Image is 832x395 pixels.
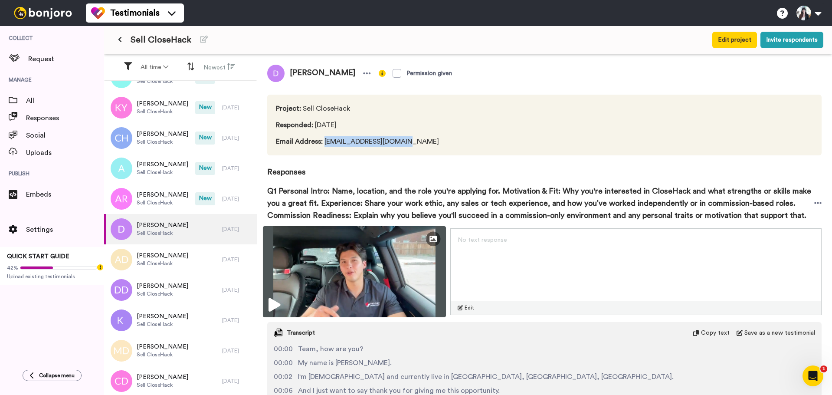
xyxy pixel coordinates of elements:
span: [PERSON_NAME] [137,373,188,382]
span: New [195,101,215,114]
span: Sell CloseHack [131,34,191,46]
span: Sell CloseHack [137,351,188,358]
span: Upload existing testimonials [7,273,97,280]
div: [DATE] [222,104,252,111]
span: [PERSON_NAME] [137,282,188,290]
img: tm-color.svg [91,6,105,20]
img: ky.png [111,97,132,118]
span: 1 [820,365,827,372]
iframe: Intercom live chat [803,365,823,386]
img: k%20.png [111,309,132,331]
span: No text response [458,237,507,243]
span: QUICK START GUIDE [7,253,69,260]
div: [DATE] [222,195,252,202]
span: 42% [7,264,18,271]
span: 00:02 [274,372,292,382]
span: [PERSON_NAME] [137,99,188,108]
img: transcript.svg [274,329,282,337]
span: My name is [PERSON_NAME]. [298,358,392,368]
span: I'm [DEMOGRAPHIC_DATA] and currently live in [GEOGRAPHIC_DATA], [GEOGRAPHIC_DATA], [GEOGRAPHIC_DA... [298,372,674,382]
span: Sell CloseHack [137,230,188,237]
span: New [195,162,215,175]
img: d.png [267,65,285,82]
a: [PERSON_NAME]Sell CloseHackNew[DATE] [104,184,257,214]
span: [PERSON_NAME] [137,160,188,169]
img: md.png [111,340,132,362]
span: Embeds [26,189,104,200]
a: [PERSON_NAME]Sell CloseHackNew[DATE] [104,123,257,153]
button: Collapse menu [23,370,82,381]
a: [PERSON_NAME]Sell CloseHack[DATE] [104,305,257,336]
div: [DATE] [222,317,252,324]
span: [PERSON_NAME] [137,191,188,199]
span: [EMAIL_ADDRESS][DOMAIN_NAME] [276,136,442,147]
a: [PERSON_NAME]Sell CloseHack[DATE] [104,244,257,275]
span: Request [28,54,104,64]
div: [DATE] [222,347,252,354]
span: Responded : [276,122,313,128]
span: Edit [465,304,474,311]
span: Sell CloseHack [137,382,188,388]
div: [DATE] [222,286,252,293]
span: Settings [26,224,104,235]
span: 00:00 [274,358,293,368]
div: Permission given [406,69,452,78]
span: [DATE] [276,120,442,130]
span: Responses [267,155,822,178]
div: [DATE] [222,135,252,142]
button: Invite respondents [760,32,823,48]
span: Social [26,130,104,141]
span: Copy text [701,329,730,337]
img: cd.png [111,370,132,392]
span: Project : [276,105,301,112]
span: Team, how are you? [298,344,364,354]
img: d.png [111,218,132,240]
span: Sell CloseHack [276,103,442,114]
img: dd.png [111,279,132,301]
span: Q1 Personal Intro: Name, location, and the role you're applying for. Motivation & Fit: Why you're... [267,185,814,221]
span: All [26,95,104,106]
span: Sell CloseHack [137,290,188,297]
span: [PERSON_NAME] [137,130,188,138]
span: Email Address : [276,138,323,145]
button: All time [135,59,174,75]
a: [PERSON_NAME]Sell CloseHackNew[DATE] [104,153,257,184]
span: Collapse menu [39,372,75,379]
button: Edit project [712,32,757,48]
span: Sell CloseHack [137,169,188,176]
a: [PERSON_NAME]Sell CloseHackNew[DATE] [104,92,257,123]
span: Save as a new testimonial [744,329,815,337]
span: [PERSON_NAME] [137,342,188,351]
span: [PERSON_NAME] [137,251,188,260]
span: Sell CloseHack [137,108,188,115]
span: Sell CloseHack [137,78,188,85]
span: Testimonials [110,7,160,19]
img: info-yellow.svg [379,70,386,77]
span: Transcript [287,329,315,337]
a: [PERSON_NAME]Sell CloseHack[DATE] [104,336,257,366]
div: [DATE] [222,256,252,263]
span: [PERSON_NAME] [137,221,188,230]
div: Tooltip anchor [96,263,104,271]
img: ch.png [111,127,132,149]
img: bj-logo-header-white.svg [10,7,75,19]
span: 00:00 [274,344,293,354]
img: ce2b4e8a-fad5-4db6-af1c-8ec3b6f5d5b9-thumbnail_full-1758562845.jpg [263,226,446,317]
a: [PERSON_NAME]Sell CloseHack[DATE] [104,214,257,244]
span: Sell CloseHack [137,260,188,267]
span: Responses [26,113,104,123]
span: Sell CloseHack [137,321,188,328]
span: Sell CloseHack [137,138,188,145]
a: [PERSON_NAME]Sell CloseHack[DATE] [104,275,257,305]
img: a.png [111,158,132,179]
span: [PERSON_NAME] [137,312,188,321]
span: New [195,192,215,205]
span: [PERSON_NAME] [285,65,360,82]
img: ar.png [111,188,132,210]
span: Uploads [26,148,104,158]
span: New [195,132,215,145]
div: [DATE] [222,378,252,385]
img: ad.png [111,249,132,270]
div: [DATE] [222,165,252,172]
